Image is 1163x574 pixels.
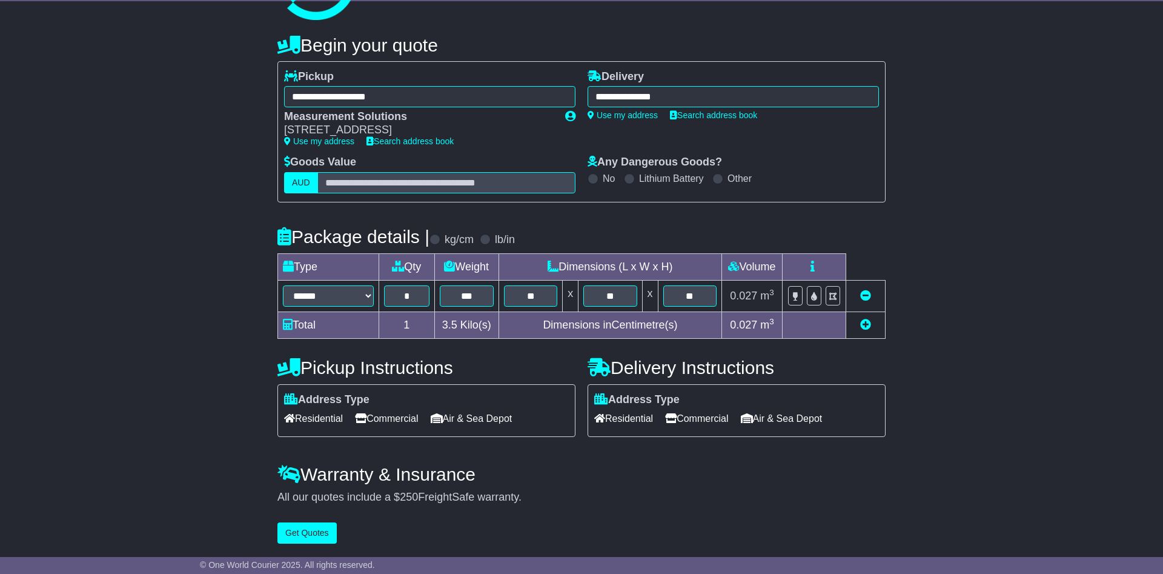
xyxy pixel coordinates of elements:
[639,173,704,184] label: Lithium Battery
[665,409,728,428] span: Commercial
[277,227,429,247] h4: Package details |
[277,464,886,484] h4: Warranty & Insurance
[284,124,553,137] div: [STREET_ADDRESS]
[588,358,886,378] h4: Delivery Instructions
[278,253,379,280] td: Type
[730,319,757,331] span: 0.027
[769,288,774,297] sup: 3
[284,110,553,124] div: Measurement Solutions
[670,110,757,120] a: Search address book
[588,70,644,84] label: Delivery
[431,409,512,428] span: Air & Sea Depot
[642,280,658,312] td: x
[594,393,680,407] label: Address Type
[277,358,575,378] h4: Pickup Instructions
[445,233,474,247] label: kg/cm
[434,253,499,280] td: Weight
[366,136,454,146] a: Search address book
[760,319,774,331] span: m
[730,290,757,302] span: 0.027
[727,173,752,184] label: Other
[355,409,418,428] span: Commercial
[284,70,334,84] label: Pickup
[563,280,578,312] td: x
[284,172,318,193] label: AUD
[284,156,356,169] label: Goods Value
[588,156,722,169] label: Any Dangerous Goods?
[379,253,435,280] td: Qty
[741,409,823,428] span: Air & Sea Depot
[284,409,343,428] span: Residential
[277,491,886,504] div: All our quotes include a $ FreightSafe warranty.
[284,393,369,407] label: Address Type
[860,290,871,302] a: Remove this item
[588,110,658,120] a: Use my address
[495,233,515,247] label: lb/in
[769,317,774,326] sup: 3
[499,253,721,280] td: Dimensions (L x W x H)
[200,560,375,570] span: © One World Courier 2025. All rights reserved.
[442,319,457,331] span: 3.5
[721,253,782,280] td: Volume
[278,312,379,338] td: Total
[760,290,774,302] span: m
[499,312,721,338] td: Dimensions in Centimetre(s)
[860,319,871,331] a: Add new item
[434,312,499,338] td: Kilo(s)
[594,409,653,428] span: Residential
[400,491,418,503] span: 250
[277,522,337,544] button: Get Quotes
[603,173,615,184] label: No
[379,312,435,338] td: 1
[277,35,886,55] h4: Begin your quote
[284,136,354,146] a: Use my address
